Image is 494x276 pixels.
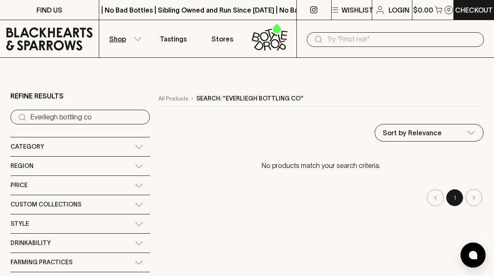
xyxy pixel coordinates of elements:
[99,20,149,57] button: Shop
[10,234,150,253] div: Drinkability
[447,8,450,12] p: 0
[10,214,150,233] div: Style
[446,189,463,206] button: page 1
[149,20,198,57] a: Tastings
[10,199,81,210] span: Custom Collections
[109,34,126,44] p: Shop
[10,238,51,248] span: Drinkability
[327,33,477,46] input: Try "Pinot noir"
[10,161,33,171] span: Region
[10,176,150,195] div: Price
[160,34,187,44] p: Tastings
[10,195,150,214] div: Custom Collections
[36,5,62,15] p: FIND US
[375,124,483,141] div: Sort by Relevance
[413,5,433,15] p: $0.00
[389,5,409,15] p: Login
[455,5,493,15] p: Checkout
[10,253,150,272] div: Farming Practices
[158,189,484,206] nav: pagination navigation
[10,180,28,191] span: Price
[196,94,304,103] p: Search: "Everliegh bottling co"
[10,257,72,268] span: Farming Practices
[342,5,373,15] p: Wishlist
[469,251,477,259] img: bubble-icon
[191,94,193,103] p: ›
[10,142,44,152] span: Category
[158,94,188,103] a: All Products
[158,152,484,179] p: No products match your search criteria.
[10,91,64,101] p: Refine Results
[10,137,150,156] div: Category
[198,20,247,57] a: Stores
[10,157,150,175] div: Region
[31,111,143,124] input: Try “Pinot noir”
[10,219,29,229] span: Style
[383,128,442,138] p: Sort by Relevance
[211,34,233,44] p: Stores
